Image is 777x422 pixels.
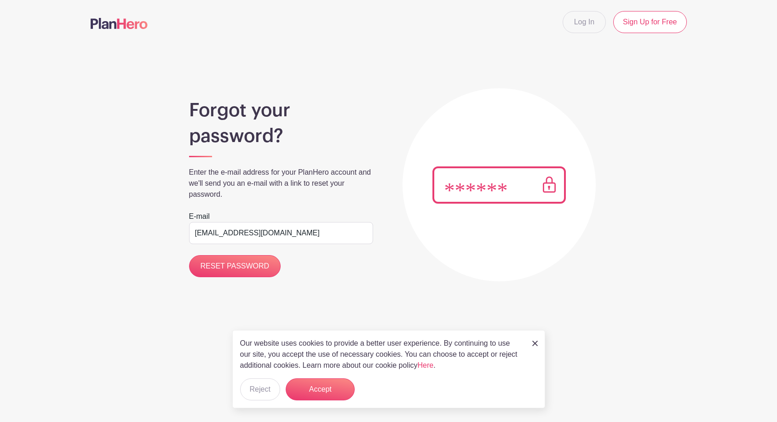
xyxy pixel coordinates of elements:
[563,11,606,33] a: Log In
[189,125,373,147] h1: password?
[91,18,148,29] img: logo-507f7623f17ff9eddc593b1ce0a138ce2505c220e1c5a4e2b4648c50719b7d32.svg
[613,11,686,33] a: Sign Up for Free
[532,341,538,346] img: close_button-5f87c8562297e5c2d7936805f587ecaba9071eb48480494691a3f1689db116b3.svg
[240,338,523,371] p: Our website uses cookies to provide a better user experience. By continuing to use our site, you ...
[240,378,280,400] button: Reject
[189,99,373,121] h1: Forgot your
[189,167,373,200] p: Enter the e-mail address for your PlanHero account and we'll send you an e-mail with a link to re...
[189,222,373,244] input: e.g. julie@eventco.com
[286,378,355,400] button: Accept
[418,361,434,369] a: Here
[432,166,566,204] img: Pass
[189,211,210,222] label: E-mail
[189,255,281,277] input: RESET PASSWORD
